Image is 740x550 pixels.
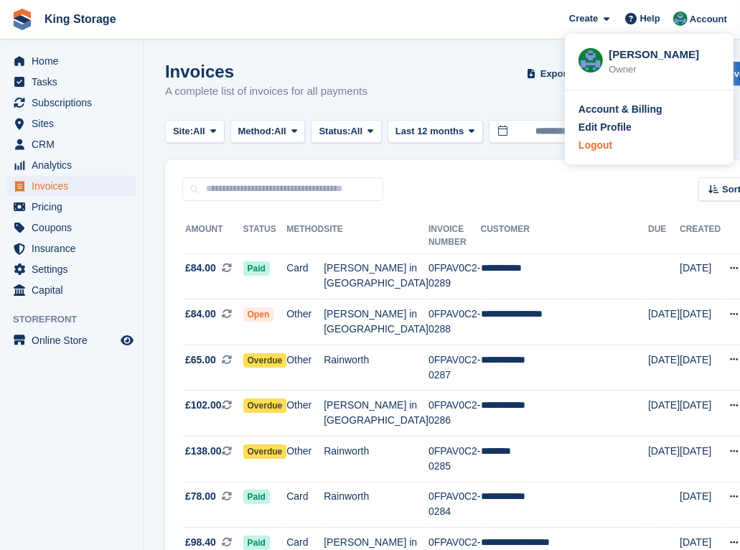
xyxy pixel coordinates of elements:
[243,218,287,254] th: Status
[481,218,649,254] th: Customer
[286,482,324,528] td: Card
[648,345,680,391] td: [DATE]
[243,444,287,459] span: Overdue
[185,535,216,550] span: £98.40
[7,176,136,196] a: menu
[230,120,306,144] button: Method: All
[7,93,136,113] a: menu
[286,218,324,254] th: Method
[680,345,721,391] td: [DATE]
[7,238,136,258] a: menu
[13,312,143,327] span: Storefront
[286,253,324,299] td: Card
[311,120,381,144] button: Status: All
[11,9,33,30] img: stora-icon-8386f47178a22dfd0bd8f6a31ec36ba5ce8667c1dd55bd0f319d3a0aa187defe.svg
[286,391,324,437] td: Other
[680,253,721,299] td: [DATE]
[428,253,481,299] td: 0FPAV0C2-0289
[324,299,428,345] td: [PERSON_NAME] in [GEOGRAPHIC_DATA]
[680,437,721,483] td: [DATE]
[690,12,727,27] span: Account
[680,218,721,254] th: Created
[680,482,721,528] td: [DATE]
[428,218,481,254] th: Invoice Number
[319,124,350,139] span: Status:
[324,253,428,299] td: [PERSON_NAME] in [GEOGRAPHIC_DATA]
[32,176,118,196] span: Invoices
[648,218,680,254] th: Due
[274,124,286,139] span: All
[640,11,660,26] span: Help
[243,398,287,413] span: Overdue
[165,120,225,144] button: Site: All
[395,124,464,139] span: Last 12 months
[569,11,598,26] span: Create
[185,398,222,413] span: £102.00
[185,261,216,276] span: £84.00
[324,482,428,528] td: Rainworth
[540,67,570,81] span: Export
[579,138,612,153] div: Logout
[428,299,481,345] td: 0FPAV0C2-0288
[673,11,688,26] img: John King
[165,83,367,100] p: A complete list of invoices for all payments
[579,120,720,135] a: Edit Profile
[32,51,118,71] span: Home
[609,47,720,60] div: [PERSON_NAME]
[32,93,118,113] span: Subscriptions
[185,353,216,368] span: £65.00
[428,345,481,391] td: 0FPAV0C2-0287
[324,345,428,391] td: Rainworth
[173,124,193,139] span: Site:
[32,259,118,279] span: Settings
[243,536,270,550] span: Paid
[7,280,136,300] a: menu
[648,437,680,483] td: [DATE]
[182,218,243,254] th: Amount
[428,391,481,437] td: 0FPAV0C2-0286
[32,218,118,238] span: Coupons
[32,280,118,300] span: Capital
[324,218,428,254] th: Site
[579,120,632,135] div: Edit Profile
[32,113,118,134] span: Sites
[680,391,721,437] td: [DATE]
[7,155,136,175] a: menu
[648,391,680,437] td: [DATE]
[243,261,270,276] span: Paid
[7,113,136,134] a: menu
[32,155,118,175] span: Analytics
[193,124,205,139] span: All
[118,332,136,349] a: Preview store
[428,482,481,528] td: 0FPAV0C2-0284
[243,307,274,322] span: Open
[185,444,222,459] span: £138.00
[428,437,481,483] td: 0FPAV0C2-0285
[7,259,136,279] a: menu
[579,102,662,117] div: Account & Billing
[388,120,483,144] button: Last 12 months
[7,218,136,238] a: menu
[286,345,324,391] td: Other
[286,437,324,483] td: Other
[648,299,680,345] td: [DATE]
[7,72,136,92] a: menu
[39,7,122,31] a: King Storage
[7,51,136,71] a: menu
[243,490,270,504] span: Paid
[243,353,287,368] span: Overdue
[32,72,118,92] span: Tasks
[165,62,367,81] h1: Invoices
[324,391,428,437] td: [PERSON_NAME] in [GEOGRAPHIC_DATA]
[524,62,587,85] button: Export
[32,330,118,350] span: Online Store
[609,62,720,77] div: Owner
[32,197,118,217] span: Pricing
[579,48,603,73] img: John King
[579,102,720,117] a: Account & Billing
[32,238,118,258] span: Insurance
[185,307,216,322] span: £84.00
[32,134,118,154] span: CRM
[7,134,136,154] a: menu
[351,124,363,139] span: All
